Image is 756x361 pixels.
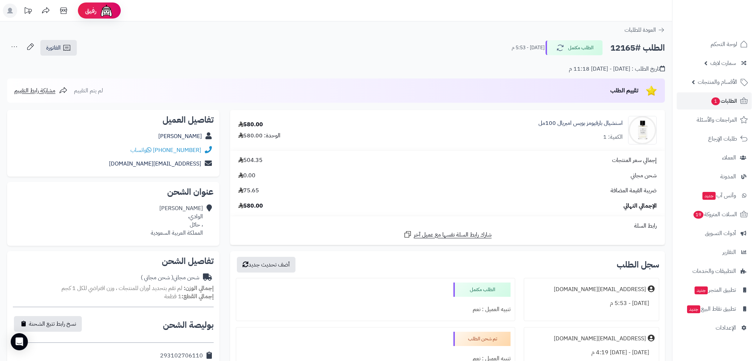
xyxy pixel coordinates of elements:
[453,283,511,297] div: الطلب مكتمل
[693,209,737,219] span: السلات المتروكة
[702,192,716,200] span: جديد
[708,134,737,144] span: طلبات الإرجاع
[554,285,646,294] div: [EMAIL_ADDRESS][DOMAIN_NAME]
[722,153,736,163] span: العملاء
[238,121,263,129] div: 580.00
[687,305,700,313] span: جديد
[628,116,656,144] img: 1681328489-c72c4b_8dc5cd0d833649bfb74e2b435726834a~mv2-90x90.png
[677,319,752,336] a: الإعدادات
[13,257,214,265] h2: تفاصيل الشحن
[677,168,752,185] a: المدونة
[693,211,703,219] span: 19
[13,116,214,124] h2: تفاصيل العميل
[240,302,511,316] div: تنبيه العميل : نعم
[677,244,752,261] a: التقارير
[233,222,662,230] div: رابط السلة
[677,130,752,147] a: طلبات الإرجاع
[546,40,603,55] button: الطلب مكتمل
[611,187,657,195] span: ضريبة القيمة المضافة
[711,96,737,106] span: الطلبات
[698,77,737,87] span: الأقسام والمنتجات
[130,146,151,154] a: واتساب
[677,225,752,242] a: أدوات التسويق
[14,86,55,95] span: مشاركة رابط التقييم
[29,320,76,328] span: نسخ رابط تتبع الشحنة
[528,346,655,360] div: [DATE] - [DATE] 4:19 م
[612,156,657,164] span: إجمالي سعر المنتجات
[11,333,28,350] div: Open Intercom Messenger
[677,300,752,317] a: تطبيق نقاط البيعجديد
[181,292,214,301] strong: إجمالي القطع:
[677,281,752,299] a: تطبيق المتجرجديد
[625,26,665,34] a: العودة للطلبات
[14,316,82,332] button: نسخ رابط تتبع الشحنة
[19,4,37,20] a: تحديثات المنصة
[705,228,736,238] span: أدوات التسويق
[610,41,665,55] h2: الطلب #12165
[151,204,203,237] div: [PERSON_NAME] الوادي، ، حائل المملكة العربية السعودية
[720,172,736,182] span: المدونة
[160,352,203,360] div: 293102706110
[141,273,173,282] span: ( شحن مجاني )
[184,284,214,293] strong: إجمالي الوزن:
[716,323,736,333] span: الإعدادات
[610,86,638,95] span: تقييم الطلب
[238,202,263,210] span: 580.00
[74,86,103,95] span: لم يتم التقييم
[702,190,736,200] span: وآتس آب
[569,65,665,73] div: تاريخ الطلب : [DATE] - [DATE] 11:18 م
[711,39,737,49] span: لوحة التحكم
[158,132,202,141] a: [PERSON_NAME]
[623,202,657,210] span: الإجمالي النهائي
[710,58,736,68] span: سمارت لايف
[238,187,259,195] span: 75.65
[99,4,114,18] img: ai-face.png
[46,44,61,52] span: الفاتورة
[554,335,646,343] div: [EMAIL_ADDRESS][DOMAIN_NAME]
[603,133,623,141] div: الكمية: 1
[237,257,295,273] button: أضف تحديث جديد
[414,231,492,239] span: شارك رابط السلة نفسها مع عميل آخر
[697,115,737,125] span: المراجعات والأسئلة
[40,40,77,56] a: الفاتورة
[677,206,752,223] a: السلات المتروكة19
[722,247,736,257] span: التقارير
[238,156,263,164] span: 504.35
[512,44,544,51] small: [DATE] - 5:53 م
[85,6,96,15] span: رفيق
[13,188,214,196] h2: عنوان الشحن
[677,92,752,110] a: الطلبات1
[163,321,214,329] h2: بوليصة الشحن
[695,286,708,294] span: جديد
[625,26,656,34] span: العودة للطلبات
[617,260,659,269] h3: سجل الطلب
[403,230,492,239] a: شارك رابط السلة نفسها مع عميل آخر
[677,263,752,280] a: التطبيقات والخدمات
[631,172,657,180] span: شحن مجاني
[711,97,720,105] span: 1
[528,296,655,310] div: [DATE] - 5:53 م
[61,284,182,293] span: لم تقم بتحديد أوزان للمنتجات ، وزن افتراضي للكل 1 كجم
[109,159,201,168] a: [EMAIL_ADDRESS][DOMAIN_NAME]
[453,332,511,346] div: تم شحن الطلب
[677,149,752,166] a: العملاء
[153,146,201,154] a: [PHONE_NUMBER]
[686,304,736,314] span: تطبيق نقاط البيع
[677,36,752,53] a: لوحة التحكم
[164,292,214,301] small: 1 قطعة
[14,86,68,95] a: مشاركة رابط التقييم
[677,187,752,204] a: وآتس آبجديد
[677,111,752,128] a: المراجعات والأسئلة
[694,285,736,295] span: تطبيق المتجر
[238,172,255,180] span: 0.00
[692,266,736,276] span: التطبيقات والخدمات
[141,274,199,282] div: شحن مجاني
[538,119,623,127] a: اسنشيال بارفيومز بويس امبريال 100مل
[238,132,280,140] div: الوحدة: 580.00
